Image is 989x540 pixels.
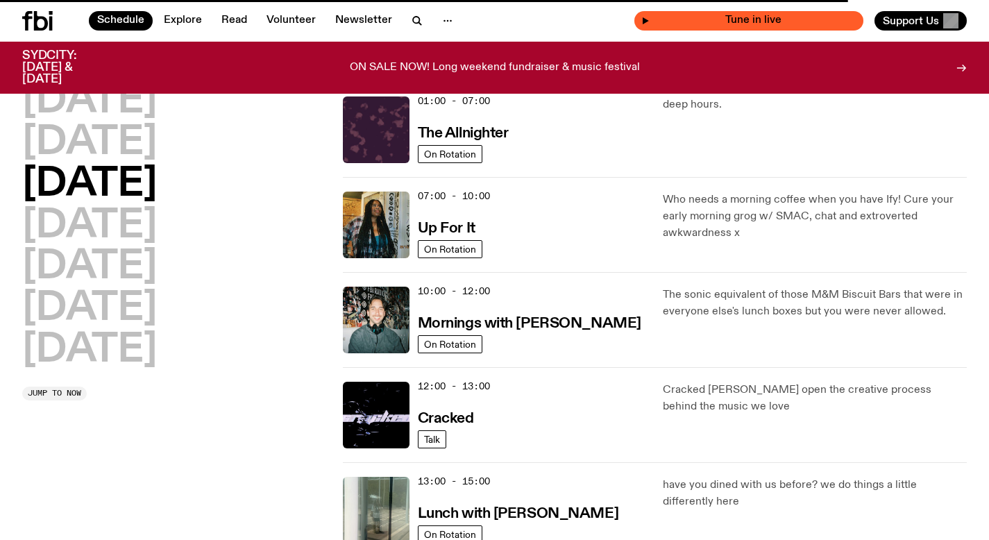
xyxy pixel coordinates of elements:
[634,11,863,31] button: On AirUp For It with [PERSON_NAME]Tune in live
[418,124,509,141] a: The Allnighter
[418,475,490,488] span: 13:00 - 15:00
[663,382,967,415] p: Cracked [PERSON_NAME] open the creative process behind the music we love
[418,504,618,521] a: Lunch with [PERSON_NAME]
[418,409,474,426] a: Cracked
[418,126,509,141] h3: The Allnighter
[22,207,157,246] button: [DATE]
[22,331,157,370] button: [DATE]
[424,149,476,159] span: On Rotation
[663,96,967,113] p: deep hours.
[663,477,967,510] p: have you dined with us before? we do things a little differently here
[883,15,939,27] span: Support Us
[418,94,490,108] span: 01:00 - 07:00
[343,192,409,258] img: Ify - a Brown Skin girl with black braided twists, looking up to the side with her tongue stickin...
[343,382,409,448] img: Logo for Podcast Cracked. Black background, with white writing, with glass smashing graphics
[418,380,490,393] span: 12:00 - 13:00
[663,287,967,320] p: The sonic equivalent of those M&M Biscuit Bars that were in everyone else's lunch boxes but you w...
[258,11,324,31] a: Volunteer
[418,189,490,203] span: 07:00 - 10:00
[418,219,475,236] a: Up For It
[22,124,157,162] button: [DATE]
[424,244,476,254] span: On Rotation
[28,389,81,397] span: Jump to now
[424,339,476,349] span: On Rotation
[418,412,474,426] h3: Cracked
[650,15,856,26] span: Tune in live
[418,145,482,163] a: On Rotation
[155,11,210,31] a: Explore
[22,248,157,287] button: [DATE]
[89,11,153,31] a: Schedule
[22,387,87,400] button: Jump to now
[22,82,157,121] button: [DATE]
[327,11,400,31] a: Newsletter
[418,317,641,331] h3: Mornings with [PERSON_NAME]
[874,11,967,31] button: Support Us
[22,289,157,328] button: [DATE]
[418,335,482,353] a: On Rotation
[22,165,157,204] button: [DATE]
[213,11,255,31] a: Read
[22,50,111,85] h3: SYDCITY: [DATE] & [DATE]
[663,192,967,242] p: Who needs a morning coffee when you have Ify! Cure your early morning grog w/ SMAC, chat and extr...
[418,221,475,236] h3: Up For It
[343,287,409,353] img: Radio presenter Ben Hansen sits in front of a wall of photos and an fbi radio sign. Film photo. B...
[350,62,640,74] p: ON SALE NOW! Long weekend fundraiser & music festival
[418,240,482,258] a: On Rotation
[424,529,476,539] span: On Rotation
[424,434,440,444] span: Talk
[418,430,446,448] a: Talk
[418,285,490,298] span: 10:00 - 12:00
[418,507,618,521] h3: Lunch with [PERSON_NAME]
[418,314,641,331] a: Mornings with [PERSON_NAME]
